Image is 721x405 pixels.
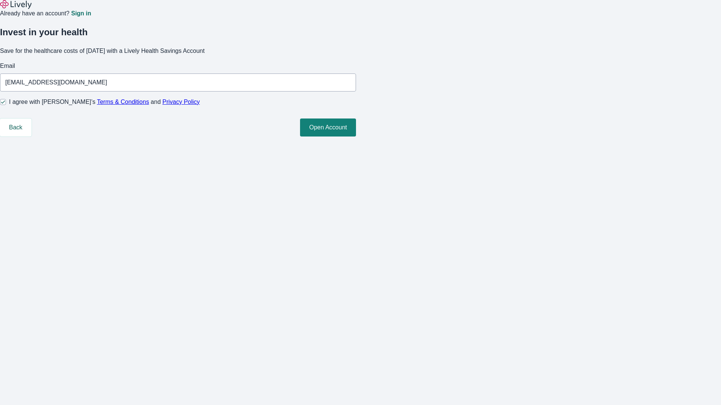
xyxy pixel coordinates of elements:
a: Privacy Policy [163,99,200,105]
a: Sign in [71,10,91,16]
button: Open Account [300,118,356,136]
a: Terms & Conditions [97,99,149,105]
span: I agree with [PERSON_NAME]’s and [9,97,200,106]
